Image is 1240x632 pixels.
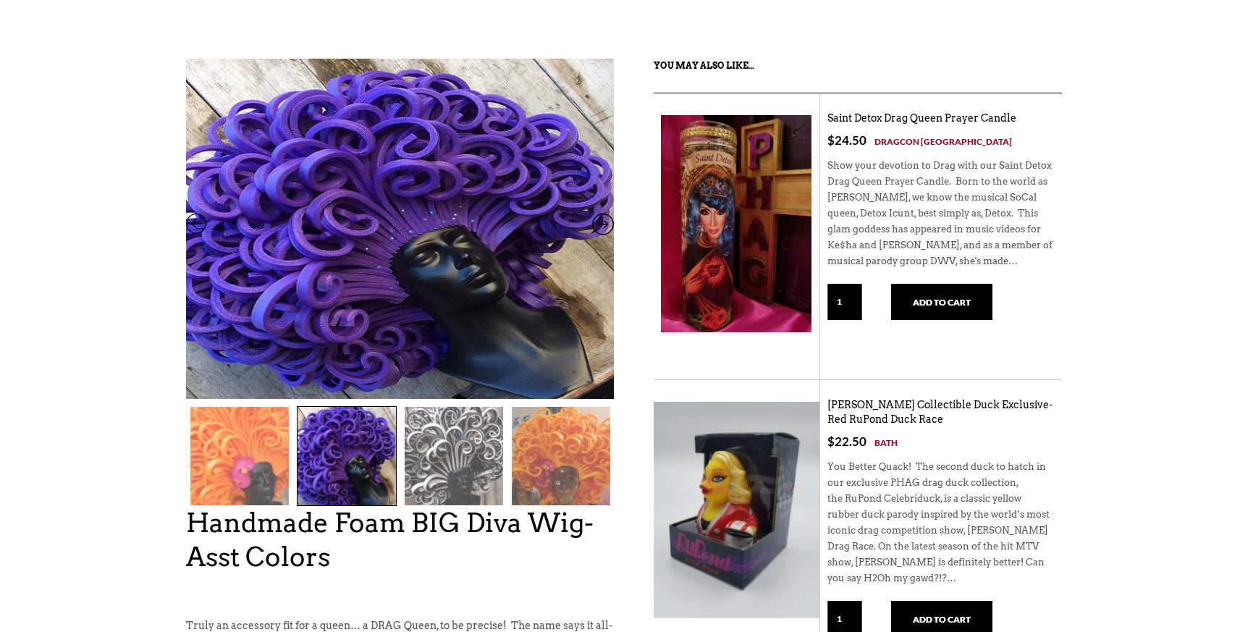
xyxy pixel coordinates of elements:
input: Qty [827,284,862,320]
strong: You may also like… [654,60,754,71]
div: You Better Quack! The second duck to hatch in our exclusive PHAG drag duck collection, the RuPond... [827,450,1055,602]
span: $ [827,434,835,449]
bdi: 24.50 [827,132,866,148]
a: Saint Detox Drag Queen Prayer Candle [827,112,1016,125]
a: [PERSON_NAME] Collectible Duck Exclusive- Red RuPond Duck Race [827,399,1053,426]
h1: Handmade Foam BIG Diva Wig- Asst Colors [186,506,614,574]
bdi: 22.50 [827,434,866,449]
button: Add to cart [891,284,992,320]
span: $ [827,132,835,148]
a: DragCon [GEOGRAPHIC_DATA] [874,134,1012,149]
a: Bath [874,435,898,450]
div: Show your devotion to Drag with our Saint Detox Drag Queen Prayer Candle. Born to the world as [P... [827,149,1055,285]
